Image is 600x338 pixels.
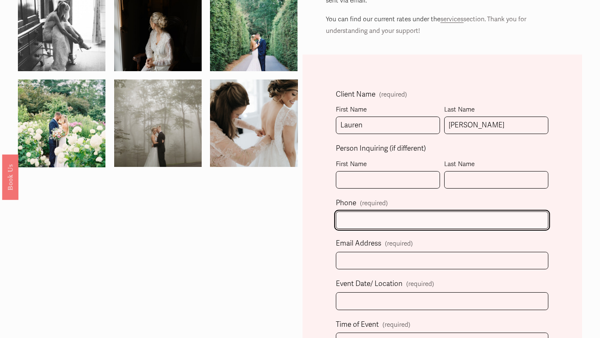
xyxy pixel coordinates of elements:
img: ASW-178.jpg [188,80,320,167]
span: Client Name [336,88,375,101]
a: services [440,15,463,23]
div: Last Name [444,159,548,171]
div: Last Name [444,104,548,116]
span: section. Thank you for understanding and your support! [326,15,528,34]
span: Time of Event [336,318,379,331]
p: You can find our current rates under the [326,13,558,37]
div: First Name [336,104,440,116]
img: 14305484_1259623107382072_1992716122685880553_o.jpg [18,65,105,181]
div: First Name [336,159,440,171]
span: Phone [336,197,356,210]
span: (required) [360,200,388,206]
span: (required) [406,278,434,290]
span: (required) [379,92,407,98]
span: Person Inquiring (if different) [336,142,426,155]
span: Email Address [336,237,381,250]
img: a&b-249.jpg [92,80,223,167]
span: Event Date/ Location [336,278,402,291]
span: (required) [385,238,413,249]
span: (required) [382,319,410,331]
a: Book Us [2,154,18,200]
